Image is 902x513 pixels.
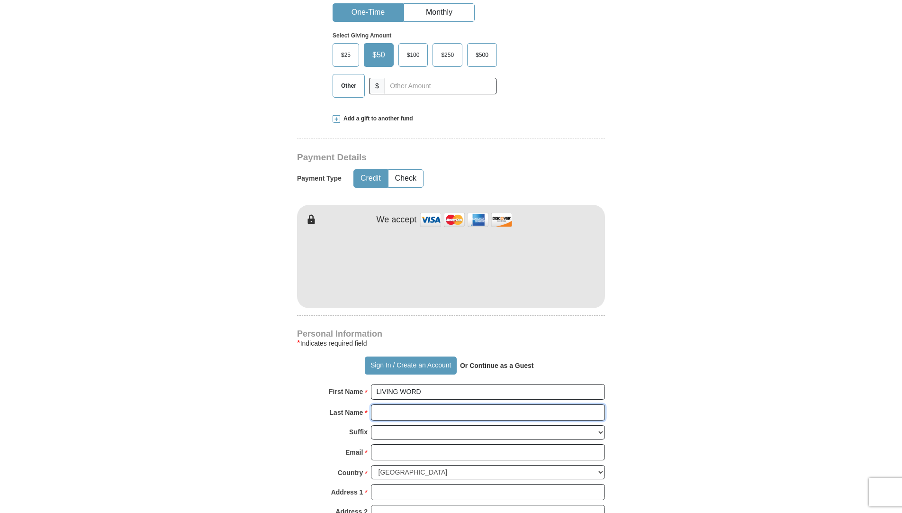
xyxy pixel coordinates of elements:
h4: Personal Information [297,330,605,338]
button: One-Time [333,4,403,21]
span: $250 [436,48,459,62]
h5: Payment Type [297,174,342,183]
strong: Last Name [330,406,363,419]
img: credit cards accepted [419,210,514,230]
strong: Or Continue as a Guest [460,362,534,369]
span: $500 [471,48,493,62]
span: $ [369,78,385,94]
button: Sign In / Create an Account [365,357,456,375]
h3: Payment Details [297,152,539,163]
div: Indicates required field [297,338,605,349]
span: Other [336,79,361,93]
button: Check [388,170,423,187]
button: Credit [354,170,388,187]
h4: We accept [377,215,417,225]
span: Add a gift to another fund [340,115,413,123]
span: $50 [368,48,390,62]
button: Monthly [404,4,474,21]
span: $100 [402,48,424,62]
strong: Select Giving Amount [333,32,391,39]
strong: Suffix [349,425,368,439]
span: $25 [336,48,355,62]
strong: Email [345,446,363,459]
input: Other Amount [385,78,497,94]
strong: Country [338,466,363,479]
strong: Address 1 [331,486,363,499]
strong: First Name [329,385,363,398]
